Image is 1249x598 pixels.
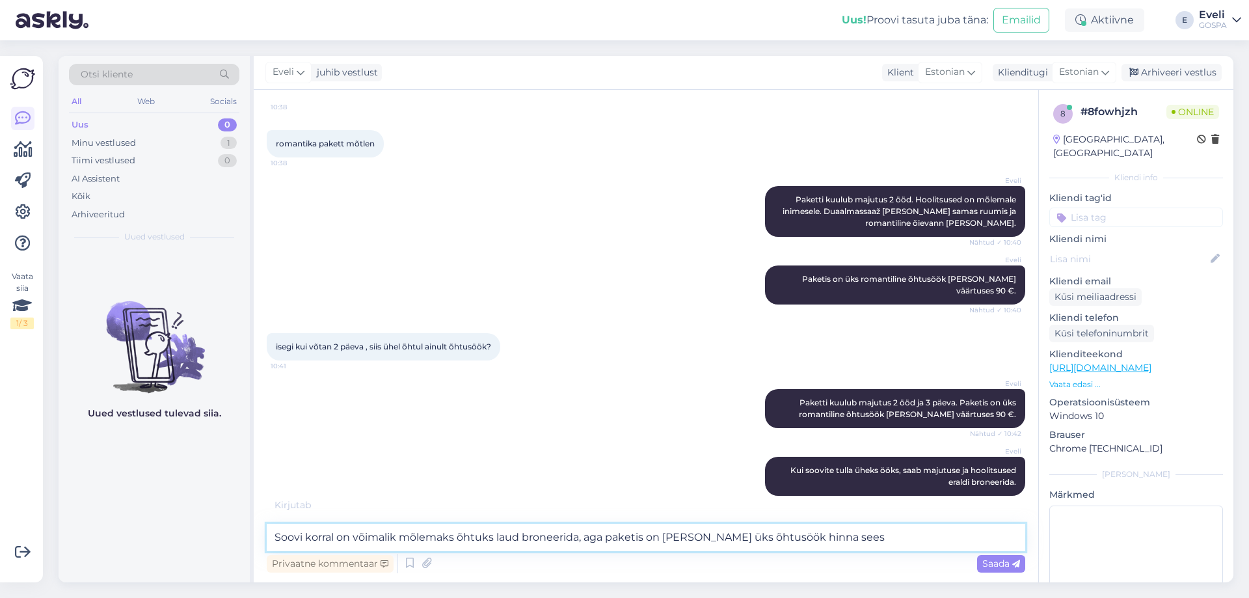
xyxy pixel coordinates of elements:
img: No chats [59,278,250,395]
span: Estonian [925,65,965,79]
span: Eveli [973,446,1021,456]
div: Web [135,93,157,110]
div: Arhiveeri vestlus [1121,64,1222,81]
span: Eveli [973,255,1021,265]
div: Minu vestlused [72,137,136,150]
span: Uued vestlused [124,231,185,243]
button: Emailid [993,8,1049,33]
p: Uued vestlused tulevad siia. [88,407,221,420]
span: Paketti kuulub majutus 2 ööd ja 3 päeva. Paketis on üks romantiline õhtusöök [PERSON_NAME] väärtu... [799,398,1018,419]
span: Eveli [273,65,294,79]
div: [GEOGRAPHIC_DATA], [GEOGRAPHIC_DATA] [1053,133,1197,160]
div: 0 [218,118,237,131]
div: # 8fowhjzh [1081,104,1166,120]
span: Nähtud ✓ 10:40 [969,305,1021,315]
p: Klienditeekond [1049,347,1223,361]
div: Uus [72,118,88,131]
div: Küsi telefoninumbrit [1049,325,1154,342]
div: Aktiivne [1065,8,1144,32]
div: All [69,93,84,110]
span: Online [1166,105,1219,119]
div: Privaatne kommentaar [267,555,394,573]
span: Paketis on üks romantiline õhtusöök [PERSON_NAME] väärtuses 90 €. [802,274,1018,295]
input: Lisa nimi [1050,252,1208,266]
p: Chrome [TECHNICAL_ID] [1049,442,1223,455]
div: Kõik [72,190,90,203]
span: romantika pakett mõtlen [276,139,375,148]
p: Kliendi email [1049,275,1223,288]
span: Nähtud ✓ 10:40 [969,238,1021,247]
span: Estonian [1059,65,1099,79]
p: Kliendi telefon [1049,311,1223,325]
span: 10:41 [271,361,319,371]
div: Tiimi vestlused [72,154,135,167]
p: Kliendi nimi [1049,232,1223,246]
div: E [1175,11,1194,29]
span: Saada [982,558,1020,569]
span: Eveli [973,379,1021,388]
a: [URL][DOMAIN_NAME] [1049,362,1151,374]
div: Proovi tasuta juba täna: [842,12,988,28]
span: . [313,499,315,511]
span: Nähtud ✓ 10:43 [970,496,1021,506]
span: . [311,499,313,511]
div: Klienditugi [993,66,1048,79]
div: Arhiveeritud [72,208,125,221]
div: GOSPA [1199,20,1227,31]
div: Socials [208,93,239,110]
p: Vaata edasi ... [1049,379,1223,390]
div: Klient [882,66,914,79]
div: Eveli [1199,10,1227,20]
div: 1 / 3 [10,318,34,329]
b: Uus! [842,14,866,26]
div: [PERSON_NAME] [1049,469,1223,480]
div: 0 [218,154,237,167]
div: Kliendi info [1049,172,1223,183]
textarea: Soovi korral on võimalik mõlemaks õhtuks laud broneerida, aga paketis on [PERSON_NAME] üks õhtusö... [267,524,1025,551]
span: 10:38 [271,158,319,168]
p: Kliendi tag'id [1049,191,1223,205]
span: isegi kui võtan 2 päeva , siis ühel õhtul ainult õhtusöök? [276,342,491,351]
span: 8 [1060,109,1066,118]
span: . [315,499,317,511]
p: Operatsioonisüsteem [1049,396,1223,409]
p: Windows 10 [1049,409,1223,423]
div: Küsi meiliaadressi [1049,288,1142,306]
div: AI Assistent [72,172,120,185]
span: Nähtud ✓ 10:42 [970,429,1021,439]
span: Kui soovite tulla üheks ööks, saab majutuse ja hoolitsused eraldi broneerida. [790,465,1018,487]
input: Lisa tag [1049,208,1223,227]
div: Kirjutab [267,498,1025,512]
span: Eveli [973,176,1021,185]
p: Brauser [1049,428,1223,442]
img: Askly Logo [10,66,35,91]
p: Märkmed [1049,488,1223,502]
div: 1 [221,137,237,150]
a: EveliGOSPA [1199,10,1241,31]
div: juhib vestlust [312,66,378,79]
span: 10:38 [271,102,319,112]
span: Otsi kliente [81,68,133,81]
div: Vaata siia [10,271,34,329]
span: Paketti kuulub majutus 2 ööd. Hoolitsused on mõlemale inimesele. Duaalmassaaž [PERSON_NAME] samas... [783,195,1018,228]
